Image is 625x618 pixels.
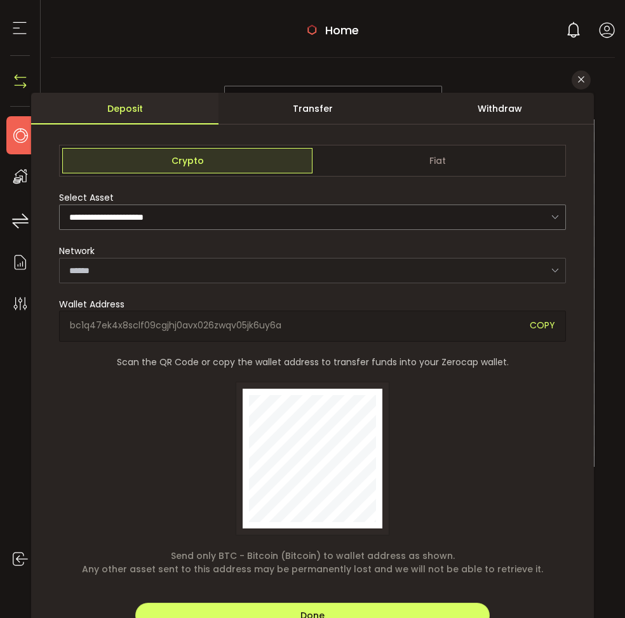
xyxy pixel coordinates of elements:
label: Network [59,245,102,257]
span: Crypto [62,148,312,173]
span: bc1q47ek4x8sclf09cgjhj0avx026zwqv05jk6uy6a [70,319,520,333]
div: Transfer [218,93,406,124]
span: Scan the QR Code or copy the wallet address to transfer funds into your Zerocap wallet. [117,356,509,369]
div: Deposit [31,93,218,124]
iframe: Chat Widget [473,481,625,618]
div: Withdraw [407,93,594,124]
span: Send only BTC - Bitcoin (Bitcoin) to wallet address as shown. [82,549,543,563]
label: Select Asset [59,191,121,204]
span: COPY [530,319,555,333]
span: Any other asset sent to this address may be permanently lost and we will not be able to retrieve it. [82,563,543,576]
button: Close [572,71,591,90]
div: 聊天小工具 [473,481,625,618]
label: Wallet Address [59,298,132,311]
span: Fiat [312,148,563,173]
